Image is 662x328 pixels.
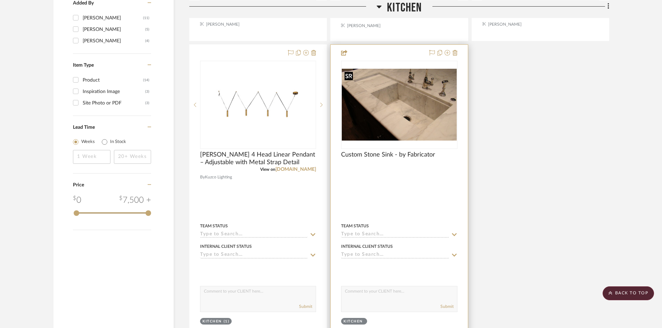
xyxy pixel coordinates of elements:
[145,86,149,97] div: (3)
[114,150,151,164] input: 20+ Weeks
[145,24,149,35] div: (5)
[73,125,95,130] span: Lead Time
[83,12,143,24] div: [PERSON_NAME]
[145,35,149,47] div: (4)
[119,194,151,207] div: 7,500 +
[83,35,145,47] div: [PERSON_NAME]
[215,61,301,148] img: Mason 4 Head Linear Pendant – Adjustable with Metal Strap Detail
[202,319,222,324] div: Kitchen
[440,303,454,310] button: Submit
[341,61,457,149] div: 0
[73,63,94,68] span: Item Type
[341,243,393,250] div: Internal Client Status
[200,232,308,238] input: Type to Search…
[73,150,110,164] input: 1 Week
[143,75,149,86] div: (14)
[299,303,312,310] button: Submit
[205,174,232,180] span: Kuzco Lighting
[73,194,81,207] div: 0
[341,232,449,238] input: Type to Search…
[81,138,95,145] label: Weeks
[145,98,149,109] div: (3)
[200,174,205,180] span: By
[83,86,145,97] div: Inspiration Image
[83,75,143,86] div: Product
[200,252,308,259] input: Type to Search…
[110,138,126,145] label: In Stock
[341,223,369,229] div: Team Status
[341,252,449,259] input: Type to Search…
[73,1,94,6] span: Added By
[275,167,316,172] a: [DOMAIN_NAME]
[344,319,363,324] div: Kitchen
[83,24,145,35] div: [PERSON_NAME]
[341,151,435,159] span: Custom Stone Sink - by Fabricator
[200,151,316,166] span: [PERSON_NAME] 4 Head Linear Pendant – Adjustable with Metal Strap Detail
[73,183,84,187] span: Price
[143,12,149,24] div: (11)
[342,69,456,141] img: Custom Stone Sink - by Fabricator
[83,98,145,109] div: Site Photo or PDF
[200,223,228,229] div: Team Status
[260,167,275,171] span: View on
[603,286,654,300] scroll-to-top-button: BACK TO TOP
[200,243,252,250] div: Internal Client Status
[224,319,230,324] div: (1)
